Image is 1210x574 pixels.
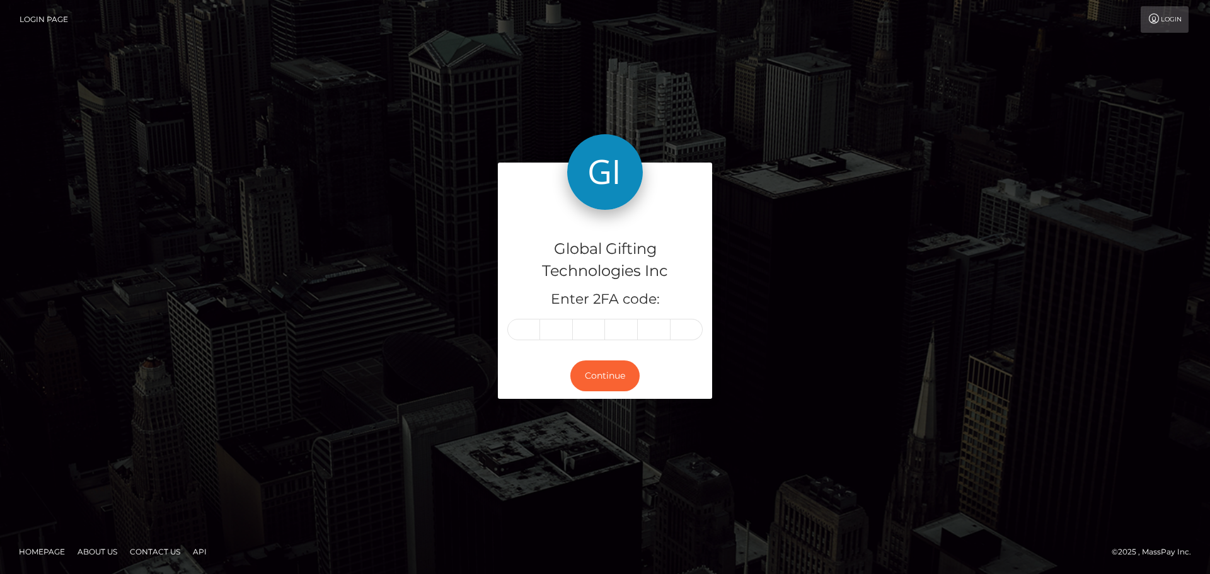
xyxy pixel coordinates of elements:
[72,542,122,561] a: About Us
[14,542,70,561] a: Homepage
[507,290,703,309] h5: Enter 2FA code:
[1112,545,1201,559] div: © 2025 , MassPay Inc.
[1141,6,1189,33] a: Login
[570,360,640,391] button: Continue
[567,134,643,210] img: Global Gifting Technologies Inc
[507,238,703,282] h4: Global Gifting Technologies Inc
[20,6,68,33] a: Login Page
[125,542,185,561] a: Contact Us
[188,542,212,561] a: API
